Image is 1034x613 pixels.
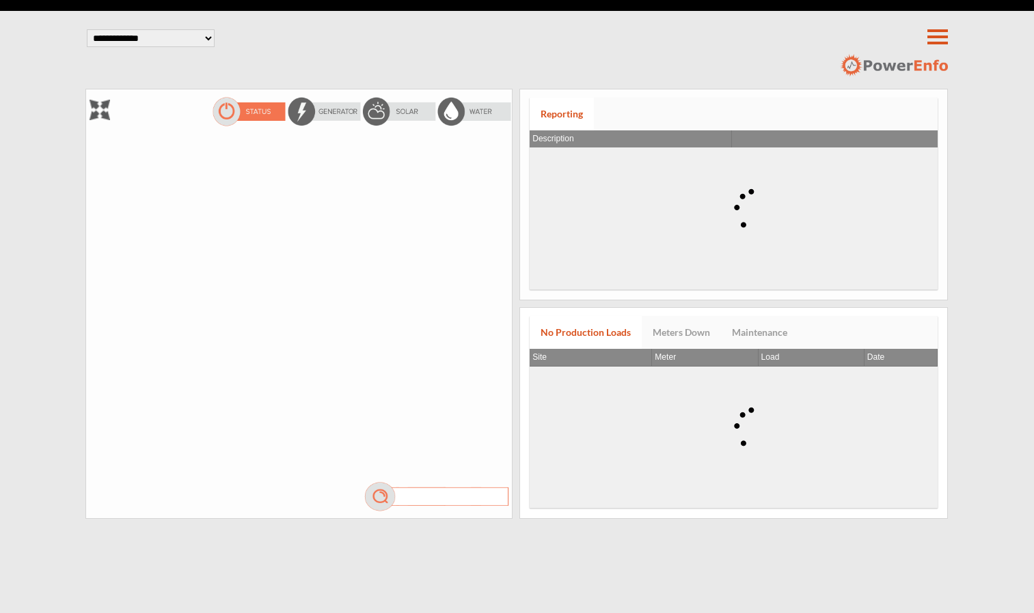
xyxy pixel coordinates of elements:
span: Site [532,352,547,362]
span: Load [761,352,780,362]
th: Meter [652,349,758,367]
th: Description [530,130,732,147]
img: logo [840,54,947,77]
th: Site [530,349,652,367]
a: No Production Loads [530,316,642,349]
img: zoom.png [90,100,110,120]
a: Meters Down [642,316,721,349]
span: Description [532,134,574,143]
img: solarOff.png [362,96,437,127]
span: Date [867,352,885,362]
img: statusOn.png [211,96,286,127]
th: Load [759,349,865,367]
img: mag.png [363,481,512,512]
img: energyOff.png [286,96,362,127]
a: Reporting [530,98,594,130]
span: Meter [655,352,676,362]
a: Maintenance [721,316,798,349]
th: Date [865,349,938,367]
img: waterOff.png [437,96,512,127]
